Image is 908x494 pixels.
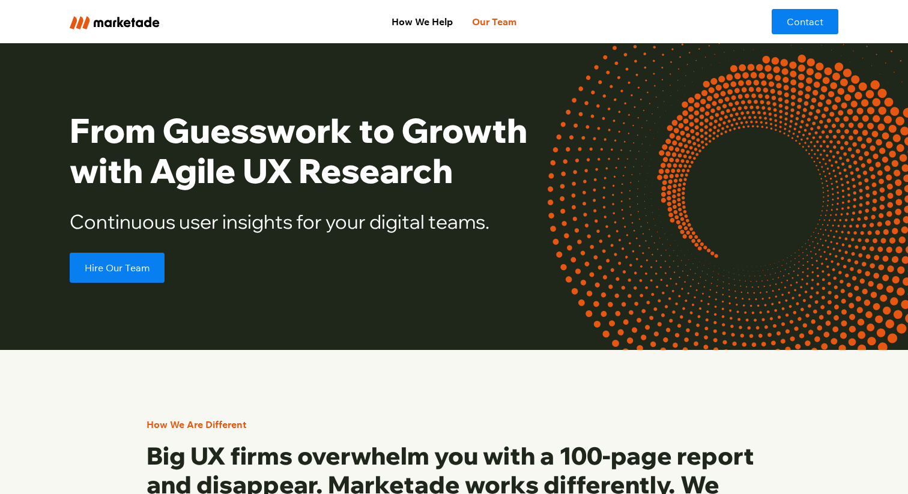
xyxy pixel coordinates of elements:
a: Contact [772,9,838,34]
a: How We Help [382,10,462,34]
a: Hire Our Team [70,253,165,283]
h1: From Guesswork to Growth with Agile UX Research [70,110,584,191]
h2: Continuous user insights for your digital teams. [70,210,584,233]
a: Our Team [462,10,526,34]
a: home [70,14,230,29]
div: How We Are Different [147,417,246,432]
